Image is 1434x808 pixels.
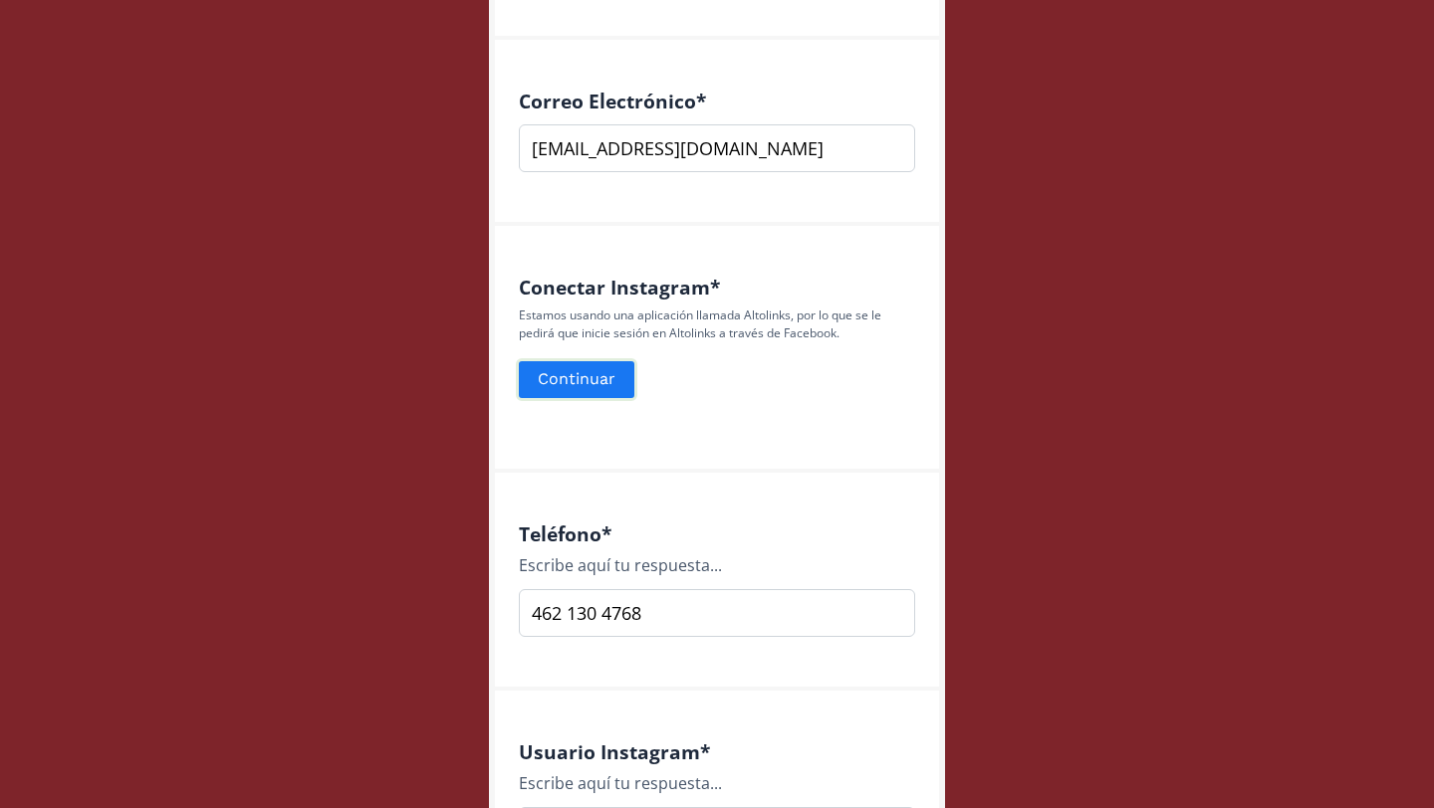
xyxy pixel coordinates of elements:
h4: Teléfono * [519,522,915,545]
p: Estamos usando una aplicación llamada Altolinks, por lo que se le pedirá que inicie sesión en Alt... [519,306,915,342]
div: Escribe aquí tu respuesta... [519,553,915,577]
h4: Usuario Instagram * [519,740,915,763]
input: nombre@ejemplo.com [519,124,915,172]
div: Escribe aquí tu respuesta... [519,771,915,795]
input: Type your answer here... [519,589,915,637]
h4: Conectar Instagram * [519,276,915,299]
button: Continuar [516,358,637,401]
h4: Correo Electrónico * [519,90,915,112]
